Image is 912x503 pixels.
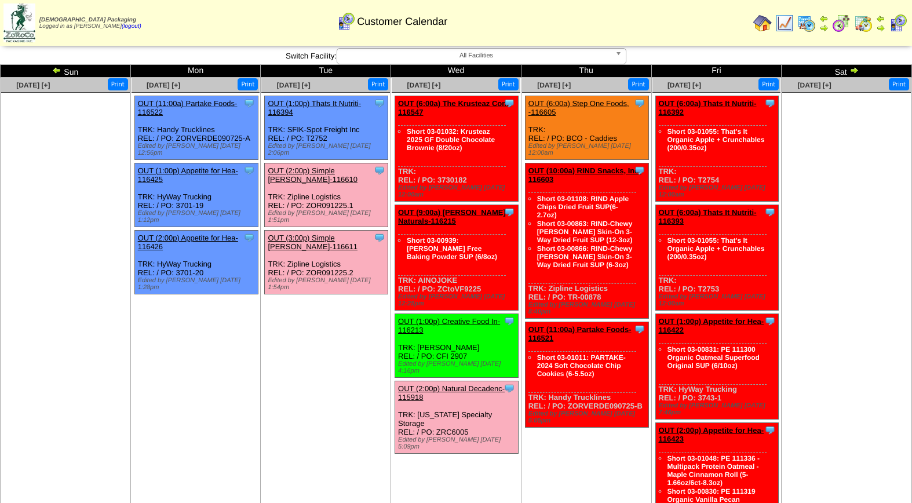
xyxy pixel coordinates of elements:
a: OUT (6:00a) Step One Foods, -116605 [528,99,629,116]
a: [DATE] [+] [798,81,831,89]
img: Tooltip [374,165,385,176]
div: TRK: Handy Trucklines REL: / PO: ZORVERDE090725-A [134,96,258,160]
img: Tooltip [764,315,776,327]
a: Short 03-00866: RIND-Chewy [PERSON_NAME] Skin-On 3-Way Dried Fruit SUP (6-3oz) [537,245,633,269]
a: OUT (11:00a) Partake Foods-116522 [138,99,238,116]
a: OUT (3:00p) Simple [PERSON_NAME]-116611 [268,234,357,251]
a: [DATE] [+] [16,81,50,89]
img: Tooltip [504,315,515,327]
div: TRK: Handy Trucklines REL: / PO: ZORVERDE090725-B [525,322,648,428]
a: OUT (2:00p) Appetite for Hea-116423 [659,426,764,443]
a: OUT (6:00a) Thats It Nutriti-116393 [659,208,757,225]
td: Tue [261,65,391,78]
a: Short 03-01055: That's It Organic Apple + Crunchables (200/0.35oz) [667,236,765,261]
a: Short 03-00831: PE 111300 Organic Oatmeal Superfood Original SUP (6/10oz) [667,345,760,370]
div: TRK: Zipline Logistics REL: / PO: TR-00878 [525,163,648,319]
img: calendarprod.gif [797,14,816,32]
td: Fri [651,65,782,78]
a: [DATE] [+] [667,81,701,89]
img: calendarblend.gif [832,14,851,32]
img: Tooltip [764,424,776,436]
img: home.gif [753,14,772,32]
td: Wed [391,65,521,78]
a: OUT (2:00p) Simple [PERSON_NAME]-116610 [268,166,357,184]
img: arrowleft.gif [876,14,885,23]
button: Print [238,78,258,90]
img: Tooltip [634,323,645,335]
img: Tooltip [504,382,515,394]
a: [DATE] [+] [407,81,440,89]
img: Tooltip [374,97,385,109]
div: Edited by [PERSON_NAME] [DATE] 12:56pm [138,143,258,156]
div: TRK: SFIK-Spot Freight Inc REL: / PO: T2752 [265,96,388,160]
div: Edited by [PERSON_NAME] [DATE] 1:51pm [268,210,388,224]
div: TRK: HyWay Trucking REL: / PO: 3743-1 [655,314,779,420]
div: Edited by [PERSON_NAME] [DATE] 12:00am [659,293,779,307]
a: Short 03-00863: RIND-Chewy [PERSON_NAME] Skin-On 3-Way Dried Fruit SUP (12-3oz) [537,220,633,244]
div: Edited by [PERSON_NAME] [DATE] 1:12pm [138,210,258,224]
a: OUT (6:00a) The Krusteaz Com-116547 [398,99,511,116]
div: Edited by [PERSON_NAME] [DATE] 8:40pm [528,301,648,315]
button: Print [368,78,388,90]
a: OUT (9:00a) [PERSON_NAME] Naturals-116215 [398,208,506,225]
td: Sat [782,65,912,78]
img: Tooltip [374,232,385,243]
a: Short 03-01011: PARTAKE-2024 Soft Chocolate Chip Cookies (6-5.5oz) [537,353,626,378]
a: OUT (1:00p) Appetite for Hea-116422 [659,317,764,334]
img: Tooltip [243,97,255,109]
div: TRK: HyWay Trucking REL: / PO: 3701-20 [134,231,258,294]
a: (logout) [122,23,141,30]
img: Tooltip [504,206,515,218]
a: OUT (2:00p) Natural Decadenc-115918 [398,384,505,402]
a: [DATE] [+] [147,81,180,89]
button: Print [108,78,128,90]
a: OUT (11:00a) Partake Foods-116521 [528,325,632,342]
div: TRK: Zipline Logistics REL: / PO: ZOR091225.2 [265,231,388,294]
div: Edited by [PERSON_NAME] [DATE] 7:46pm [659,402,779,416]
span: Logged in as [PERSON_NAME] [39,17,141,30]
a: Short 03-01048: PE 111336 - Multipack Protein Oatmeal - Maple Cinnamon Roll (5-1.66oz/6ct-8.3oz) [667,454,760,487]
img: Tooltip [764,97,776,109]
a: OUT (1:00p) Thats It Nutriti-116394 [268,99,361,116]
div: Edited by [PERSON_NAME] [DATE] 4:16pm [398,360,518,374]
img: Tooltip [243,165,255,176]
td: Mon [130,65,261,78]
img: line_graph.gif [775,14,794,32]
div: TRK: REL: / PO: 3730182 [395,96,519,202]
div: Edited by [PERSON_NAME] [DATE] 1:28pm [138,277,258,291]
img: arrowright.gif [876,23,885,32]
div: TRK: [US_STATE] Specialty Storage REL: / PO: ZRC6005 [395,381,519,454]
a: Short 03-01055: That's It Organic Apple + Crunchables (200/0.35oz) [667,127,765,152]
div: TRK: HyWay Trucking REL: / PO: 3701-19 [134,163,258,227]
img: arrowright.gif [819,23,829,32]
a: OUT (6:00a) Thats It Nutriti-116392 [659,99,757,116]
div: Edited by [PERSON_NAME] [DATE] 5:09pm [398,436,518,450]
td: Thu [521,65,651,78]
a: [DATE] [+] [277,81,311,89]
button: Print [758,78,779,90]
div: TRK: REL: / PO: T2753 [655,205,779,311]
button: Print [628,78,648,90]
div: TRK: [PERSON_NAME] REL: / PO: CFI 2907 [395,314,519,378]
div: Edited by [PERSON_NAME] [DATE] 5:05pm [528,410,648,424]
a: Short 03-01108: RIND Apple Chips Dried Fruit SUP(6-2.7oz) [537,195,629,219]
a: [DATE] [+] [537,81,571,89]
div: TRK: Zipline Logistics REL: / PO: ZOR091225.1 [265,163,388,227]
a: OUT (2:00p) Appetite for Hea-116426 [138,234,238,251]
img: Tooltip [764,206,776,218]
div: TRK: REL: / PO: BCO - Caddies [525,96,648,160]
td: Sun [1,65,131,78]
button: Print [498,78,519,90]
div: Edited by [PERSON_NAME] [DATE] 12:00am [659,184,779,198]
img: arrowright.gif [849,65,859,75]
span: Customer Calendar [357,16,447,28]
div: Edited by [PERSON_NAME] [DATE] 1:54pm [268,277,388,291]
img: calendarcustomer.gif [889,14,907,32]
